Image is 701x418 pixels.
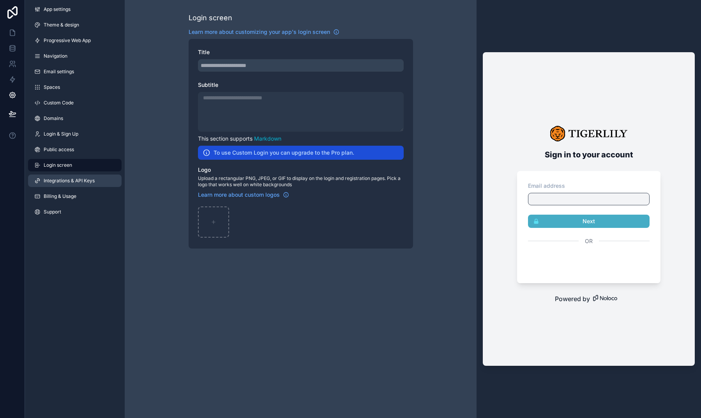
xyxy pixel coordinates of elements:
[198,191,280,199] span: Learn more about custom logos
[483,294,695,303] a: Powered by
[254,135,281,142] a: Markdown
[28,97,122,109] a: Custom Code
[44,84,60,90] span: Spaces
[44,6,71,12] span: App settings
[44,162,72,168] span: Login screen
[44,115,63,122] span: Domains
[28,159,122,171] a: Login screen
[28,50,122,62] a: Navigation
[198,135,253,142] span: This section supports
[28,128,122,140] a: Login & Sign Up
[28,206,122,218] a: Support
[198,81,218,88] span: Subtitle
[28,3,122,16] a: App settings
[28,19,122,31] a: Theme & design
[550,126,627,141] img: logo
[44,53,67,59] span: Navigation
[585,237,593,245] span: Or
[524,254,653,271] iframe: Sign in with Google Button
[44,100,74,106] span: Custom Code
[28,190,122,203] a: Billing & Usage
[198,175,404,188] span: Upload a rectangular PNG, JPEG, or GIF to display on the login and registration pages. Pick a log...
[28,65,122,78] a: Email settings
[555,294,590,303] span: Powered by
[44,193,76,199] span: Billing & Usage
[44,146,74,153] span: Public access
[189,28,330,36] span: Learn more about customizing your app's login screen
[514,148,664,162] h2: Sign in to your account
[198,191,289,199] a: Learn more about custom logos
[198,166,211,173] span: Logo
[528,215,650,228] button: Next
[198,49,210,55] span: Title
[28,175,122,187] a: Integrations & API Keys
[214,149,354,157] h2: To use Custom Login you can upgrade to the Pro plan.
[189,12,232,23] div: Login screen
[44,69,74,75] span: Email settings
[189,28,339,36] a: Learn more about customizing your app's login screen
[28,143,122,156] a: Public access
[44,131,78,137] span: Login & Sign Up
[44,37,91,44] span: Progressive Web App
[528,182,565,190] label: Email address
[28,112,122,125] a: Domains
[28,34,122,47] a: Progressive Web App
[44,178,95,184] span: Integrations & API Keys
[44,22,79,28] span: Theme & design
[28,81,122,93] a: Spaces
[44,209,61,215] span: Support
[528,254,650,271] div: Sign in with Google. Opens in new tab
